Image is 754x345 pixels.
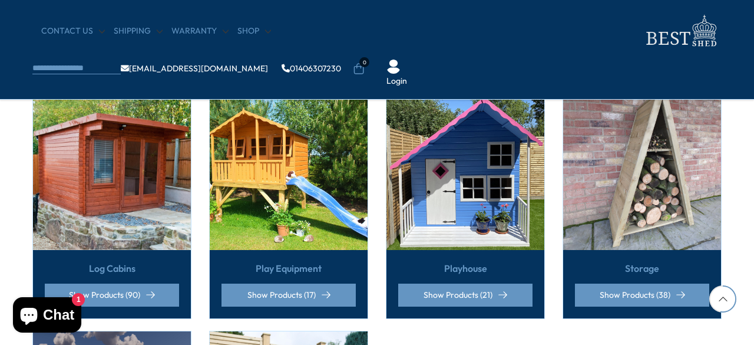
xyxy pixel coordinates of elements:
a: Playhouse [444,262,487,275]
a: Play Equipment [256,262,322,275]
inbox-online-store-chat: Shopify online store chat [9,297,85,336]
a: CONTACT US [41,25,105,37]
a: 01406307230 [282,64,341,73]
a: Show Products (21) [398,284,533,307]
a: Shipping [114,25,163,37]
a: Log Cabins [89,262,135,275]
a: Warranty [171,25,229,37]
a: Show Products (17) [221,284,356,307]
a: Show Products (90) [45,284,179,307]
img: Play Equipment [210,92,368,250]
img: User Icon [386,60,401,74]
span: 0 [359,57,369,67]
img: logo [639,12,722,50]
a: Show Products (38) [575,284,709,307]
a: Storage [625,262,659,275]
a: 0 [353,63,365,75]
a: Login [386,75,407,87]
img: Playhouse [386,92,544,250]
a: Shop [237,25,271,37]
a: [EMAIL_ADDRESS][DOMAIN_NAME] [121,64,268,73]
img: Storage [563,92,721,250]
img: Log Cabins [33,92,191,250]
